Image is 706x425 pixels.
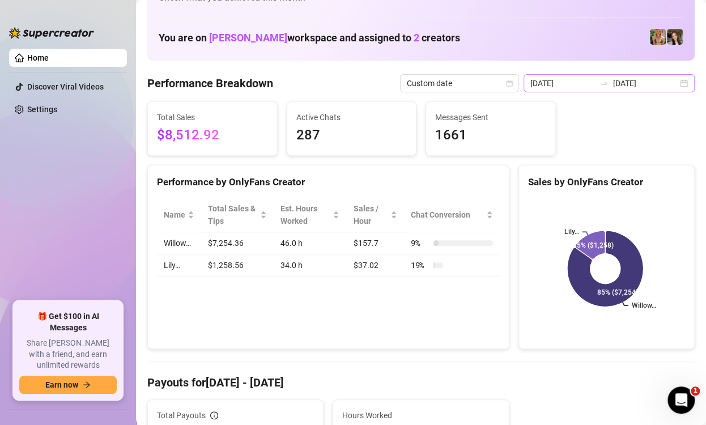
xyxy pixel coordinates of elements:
[342,409,499,422] span: Hours Worked
[506,80,513,87] span: calendar
[528,175,685,190] div: Sales by OnlyFans Creator
[296,111,407,124] span: Active Chats
[147,75,273,91] h4: Performance Breakdown
[530,77,595,90] input: Start date
[157,198,201,232] th: Name
[274,254,347,277] td: 34.0 h
[296,125,407,146] span: 287
[27,82,104,91] a: Discover Viral Videos
[147,375,695,390] h4: Payouts for [DATE] - [DATE]
[157,254,201,277] td: Lily…
[650,29,666,45] img: Willow
[346,198,403,232] th: Sales / Hour
[280,202,331,227] div: Est. Hours Worked
[411,237,429,249] span: 9 %
[404,198,500,232] th: Chat Conversion
[157,232,201,254] td: Willow…
[274,232,347,254] td: 46.0 h
[164,209,185,221] span: Name
[631,301,656,309] text: Willow…
[201,254,274,277] td: $1,258.56
[159,32,460,44] h1: You are on workspace and assigned to creators
[201,232,274,254] td: $7,254.36
[201,198,274,232] th: Total Sales & Tips
[19,311,117,333] span: 🎁 Get $100 in AI Messages
[435,111,546,124] span: Messages Sent
[411,259,429,271] span: 19 %
[346,232,403,254] td: $157.7
[435,125,546,146] span: 1661
[564,228,579,236] text: Lily…
[613,77,678,90] input: End date
[599,79,609,88] span: to
[19,376,117,394] button: Earn nowarrow-right
[27,53,49,62] a: Home
[353,202,388,227] span: Sales / Hour
[667,386,695,414] iframe: Intercom live chat
[157,125,268,146] span: $8,512.92
[83,381,91,389] span: arrow-right
[407,75,512,92] span: Custom date
[667,29,683,45] img: Lily
[9,27,94,39] img: logo-BBDzfeDw.svg
[209,32,287,44] span: [PERSON_NAME]
[208,202,258,227] span: Total Sales & Tips
[346,254,403,277] td: $37.02
[157,175,500,190] div: Performance by OnlyFans Creator
[45,380,78,389] span: Earn now
[157,111,268,124] span: Total Sales
[691,386,700,396] span: 1
[414,32,419,44] span: 2
[210,411,218,419] span: info-circle
[157,409,206,422] span: Total Payouts
[19,338,117,371] span: Share [PERSON_NAME] with a friend, and earn unlimited rewards
[599,79,609,88] span: swap-right
[411,209,484,221] span: Chat Conversion
[27,105,57,114] a: Settings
